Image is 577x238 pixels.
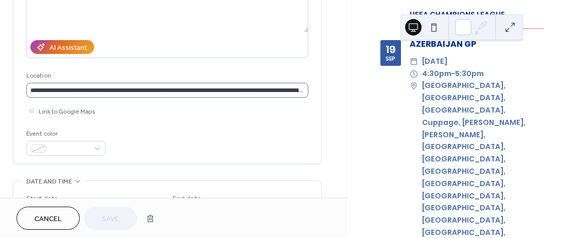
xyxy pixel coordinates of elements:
[26,194,58,205] div: Start date
[39,106,95,117] span: Link to Google Maps
[30,40,94,54] button: AI Assistant
[172,194,201,205] div: End date
[26,70,306,81] div: Location
[451,68,455,80] span: -
[455,68,484,80] span: 5:30pm
[410,9,544,20] div: UEFA CHAMPIONS LEAGUE
[410,56,418,68] div: ​
[16,207,80,230] button: Cancel
[410,68,418,80] div: ​
[422,56,447,68] span: [DATE]
[386,44,396,54] div: 19
[34,214,62,225] span: Cancel
[26,176,72,187] span: Date and time
[422,68,451,80] span: 4:30pm
[410,38,544,50] div: AZERBAIJAN GP
[386,57,395,62] div: Sep
[49,43,87,53] div: AI Assistant
[26,129,103,139] div: Event color
[410,80,418,92] div: ​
